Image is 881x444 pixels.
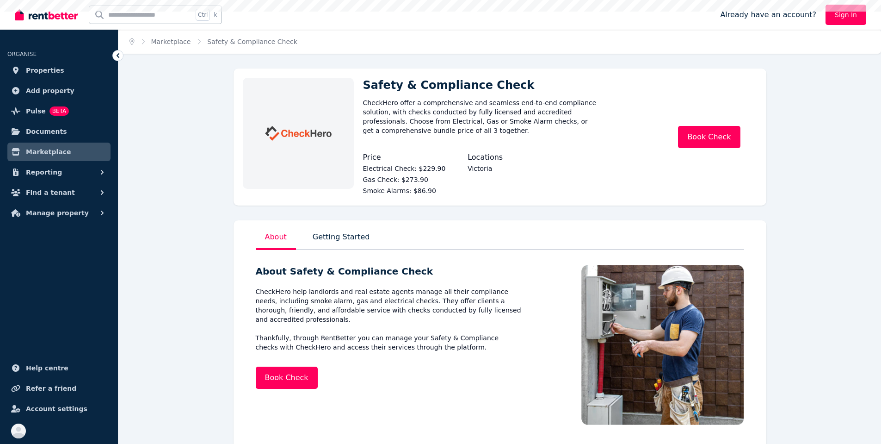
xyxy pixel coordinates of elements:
[15,8,78,22] img: RentBetter
[26,383,76,394] span: Refer a friend
[363,152,453,163] p: Price
[7,51,37,57] span: ORGANISE
[720,9,816,20] span: Already have an account?
[26,167,62,178] span: Reporting
[7,122,111,141] a: Documents
[49,106,69,116] span: BETA
[468,165,492,172] span: Victoria
[256,367,318,389] a: Book Check
[7,400,111,418] a: Account settings
[118,30,308,54] nav: Breadcrumb
[581,265,744,425] img: Safety & Compliance Check
[26,146,71,157] span: Marketplace
[7,102,111,120] a: PulseBETA
[256,265,522,278] h5: About Safety & Compliance Check
[678,126,740,148] a: Book Check
[214,11,217,19] span: k
[207,37,297,46] span: Safety & Compliance Check
[7,204,111,222] button: Manage property
[26,403,87,414] span: Account settings
[26,363,68,374] span: Help centre
[7,81,111,100] a: Add property
[265,126,332,140] img: Safety & Compliance Check
[468,152,599,163] p: Locations
[363,98,600,135] p: CheckHero offer a comprehensive and seamless end-to-end compliance solution, with checks conducte...
[26,207,89,219] span: Manage property
[363,78,600,93] h1: Safety & Compliance Check
[26,126,67,137] span: Documents
[196,9,210,21] span: Ctrl
[151,38,191,45] a: Marketplace
[26,106,46,117] span: Pulse
[7,163,111,181] button: Reporting
[256,230,296,250] p: About
[26,187,75,198] span: Find a tenant
[7,183,111,202] button: Find a tenant
[826,5,866,25] a: Sign In
[256,287,522,352] p: CheckHero help landlords and real estate agents manage all their compliance needs, including smok...
[26,85,74,96] span: Add property
[7,61,111,80] a: Properties
[363,165,446,194] span: Electrical Check: $229.90 Gas Check: $273.90 Smoke Alarms: $86.90
[7,359,111,377] a: Help centre
[26,65,64,76] span: Properties
[7,143,111,161] a: Marketplace
[7,379,111,398] a: Refer a friend
[311,230,372,250] p: Getting Started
